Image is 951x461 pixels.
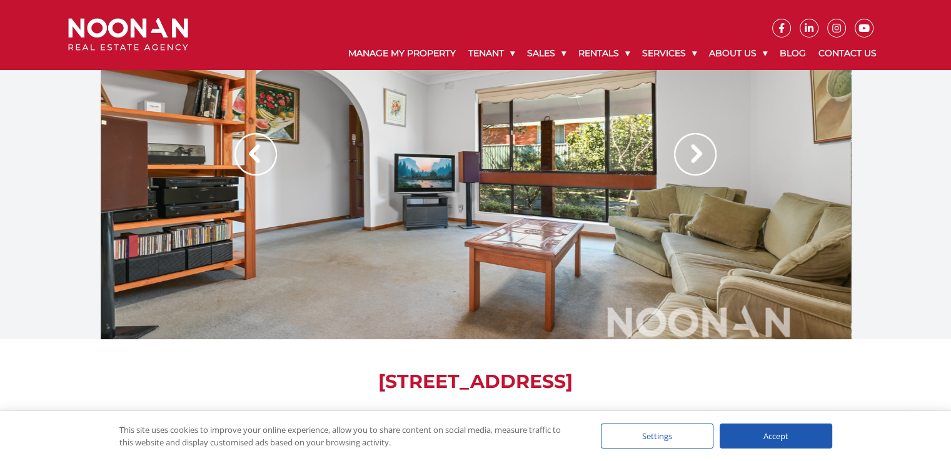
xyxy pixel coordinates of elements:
img: Arrow slider [234,133,277,176]
div: Settings [601,424,713,449]
a: Manage My Property [342,37,462,69]
a: Services [636,37,703,69]
a: Sales [521,37,572,69]
a: Blog [773,37,812,69]
img: Arrow slider [674,133,717,176]
a: Rentals [572,37,636,69]
a: Contact Us [812,37,883,69]
div: This site uses cookies to improve your online experience, allow you to share content on social me... [119,424,576,449]
h1: [STREET_ADDRESS] [101,370,851,393]
img: Noonan Real Estate Agency [68,18,188,51]
a: Tenant [462,37,521,69]
a: About Us [703,37,773,69]
div: Accept [720,424,832,449]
